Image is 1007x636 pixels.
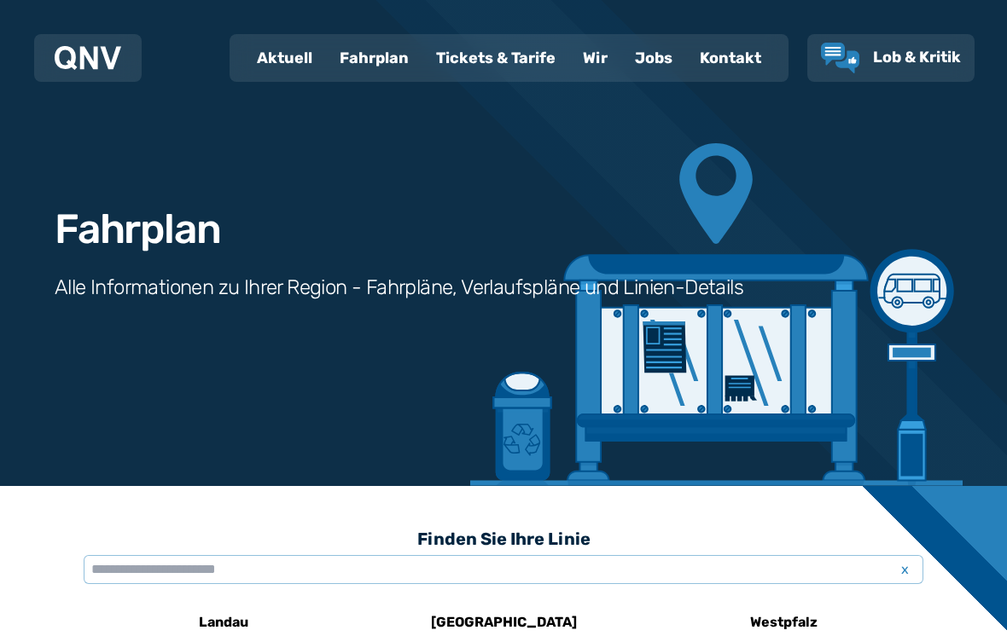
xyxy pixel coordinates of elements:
[569,36,621,80] a: Wir
[821,43,961,73] a: Lob & Kritik
[192,609,255,636] h6: Landau
[55,41,121,75] a: QNV Logo
[55,46,121,70] img: QNV Logo
[621,36,686,80] a: Jobs
[55,274,743,301] h3: Alle Informationen zu Ihrer Region - Fahrpläne, Verlaufspläne und Linien-Details
[243,36,326,80] a: Aktuell
[326,36,422,80] a: Fahrplan
[893,559,917,580] span: x
[55,209,220,250] h1: Fahrplan
[743,609,824,636] h6: Westpfalz
[422,36,569,80] a: Tickets & Tarife
[686,36,775,80] a: Kontakt
[873,48,961,66] span: Lob & Kritik
[424,609,584,636] h6: [GEOGRAPHIC_DATA]
[84,520,923,558] h3: Finden Sie Ihre Linie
